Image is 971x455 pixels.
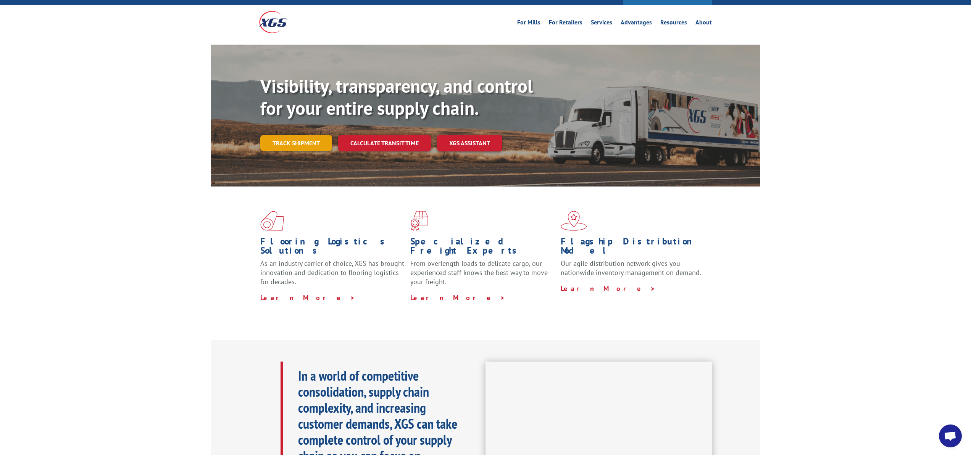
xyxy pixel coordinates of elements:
[939,424,962,447] div: Open chat
[410,293,505,302] a: Learn More >
[410,211,428,231] img: xgs-icon-focused-on-flooring-red
[621,19,652,28] a: Advantages
[260,237,405,259] h1: Flooring Logistics Solutions
[561,211,587,231] img: xgs-icon-flagship-distribution-model-red
[410,259,555,293] p: From overlength loads to delicate cargo, our experienced staff knows the best way to move your fr...
[260,135,332,151] a: Track shipment
[660,19,687,28] a: Resources
[561,284,656,293] a: Learn More >
[517,19,540,28] a: For Mills
[410,237,555,259] h1: Specialized Freight Experts
[561,259,701,277] span: Our agile distribution network gives you nationwide inventory management on demand.
[260,293,355,302] a: Learn More >
[591,19,612,28] a: Services
[437,135,502,151] a: XGS ASSISTANT
[260,211,284,231] img: xgs-icon-total-supply-chain-intelligence-red
[549,19,582,28] a: For Retailers
[338,135,431,151] a: Calculate transit time
[695,19,712,28] a: About
[260,74,533,120] b: Visibility, transparency, and control for your entire supply chain.
[260,259,404,286] span: As an industry carrier of choice, XGS has brought innovation and dedication to flooring logistics...
[561,237,705,259] h1: Flagship Distribution Model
